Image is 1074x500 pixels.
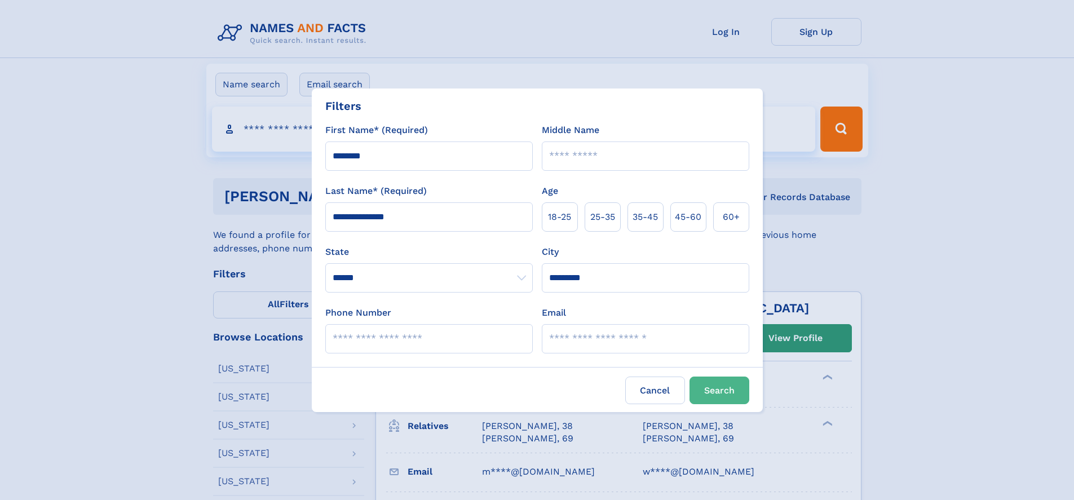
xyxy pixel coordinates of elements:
label: Email [542,306,566,320]
label: Last Name* (Required) [325,184,427,198]
span: 18‑25 [548,210,571,224]
label: First Name* (Required) [325,123,428,137]
label: Phone Number [325,306,391,320]
label: Age [542,184,558,198]
span: 60+ [723,210,740,224]
label: State [325,245,533,259]
div: Filters [325,98,361,114]
span: 25‑35 [590,210,615,224]
span: 35‑45 [633,210,658,224]
label: City [542,245,559,259]
button: Search [690,377,749,404]
label: Cancel [625,377,685,404]
span: 45‑60 [675,210,701,224]
label: Middle Name [542,123,599,137]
